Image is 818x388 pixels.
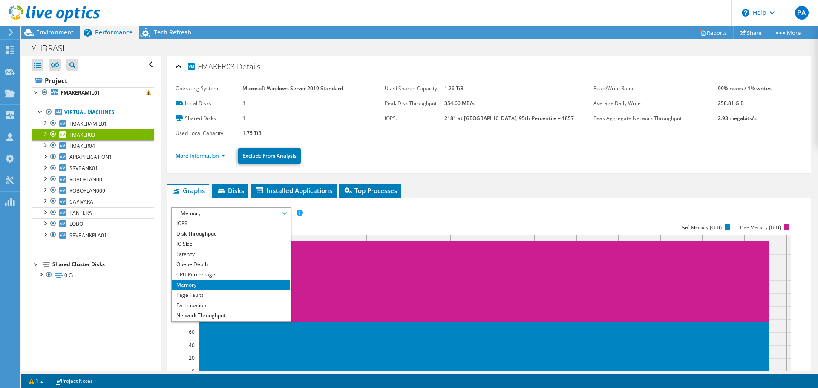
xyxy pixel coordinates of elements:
[176,99,242,108] label: Local Disks
[69,209,92,216] span: PANTERA
[176,114,242,123] label: Shared Disks
[718,100,744,107] b: 258.81 GiB
[693,26,734,39] a: Reports
[238,148,301,164] a: Exclude From Analysis
[32,218,154,230] a: LOBO
[237,61,260,72] span: Details
[172,280,290,290] li: Memory
[255,186,332,195] span: Installed Applications
[593,84,717,93] label: Read/Write Ratio
[242,85,343,92] b: Microsoft Windows Server 2019 Standard
[176,152,225,159] a: More Information
[242,129,262,137] b: 1.75 TiB
[242,100,245,107] b: 1
[176,84,242,93] label: Operating System
[32,140,154,151] a: FMAKER04
[69,153,112,161] span: APIAPPLICATION1
[172,290,290,300] li: Page Faults
[172,249,290,259] li: Latency
[718,85,772,92] b: 99% reads / 1% writes
[444,100,475,107] b: 354.60 MB/s
[733,26,768,39] a: Share
[385,99,444,108] label: Peak Disk Throughput
[172,259,290,270] li: Queue Depth
[742,9,749,17] svg: \n
[172,310,290,321] li: Network Throughput
[32,174,154,185] a: ROBOPLAN001
[32,74,154,87] a: Project
[795,6,809,20] span: PA
[60,89,100,96] b: FMAKERAMIL01
[32,107,154,118] a: Virtual Machines
[343,186,397,195] span: Top Processes
[385,114,444,123] label: IOPS:
[187,61,235,71] span: FMAKER03
[192,368,195,375] text: 0
[32,129,154,140] a: FMAKER03
[36,28,74,36] span: Environment
[172,300,290,310] li: Participation
[171,186,205,195] span: Graphs
[69,187,105,194] span: ROBOPLAN009
[189,354,195,362] text: 20
[32,185,154,196] a: ROBOPLAN009
[172,270,290,280] li: CPU Percentage
[28,43,82,53] h1: YHBRASIL
[69,142,95,149] span: FMAKER04
[52,259,154,270] div: Shared Cluster Disks
[32,163,154,174] a: SRVBANK01
[172,229,290,239] li: Disk Throughput
[189,328,195,336] text: 60
[444,115,574,122] b: 2181 at [GEOGRAPHIC_DATA], 95th Percentile = 1857
[444,85,464,92] b: 1.26 TiB
[32,87,154,98] a: FMAKERAMIL01
[32,152,154,163] a: APIAPPLICATION1
[23,376,49,386] a: 1
[69,164,98,172] span: SRVBANK01
[768,26,807,39] a: More
[679,224,722,230] text: Used Memory (GiB)
[593,114,717,123] label: Peak Aggregate Network Throughput
[49,376,99,386] a: Project Notes
[69,220,83,227] span: LOBO
[593,99,717,108] label: Average Daily Write
[242,115,245,122] b: 1
[154,28,191,36] span: Tech Refresh
[172,218,290,229] li: IOPS
[95,28,132,36] span: Performance
[69,232,107,239] span: SRVBANKPLA01
[385,84,444,93] label: Used Shared Capacity
[176,129,242,138] label: Used Local Capacity
[32,196,154,207] a: CAPIVARA
[32,118,154,129] a: FMAKERAMIL01
[172,239,290,249] li: IO Size
[740,224,781,230] text: Free Memory (GiB)
[69,120,107,127] span: FMAKERAMIL01
[69,198,93,205] span: CAPIVARA
[216,186,244,195] span: Disks
[176,208,286,218] span: Memory
[32,270,154,281] a: 0 C:
[69,131,95,138] span: FMAKER03
[189,342,195,349] text: 40
[32,230,154,241] a: SRVBANKPLA01
[718,115,757,122] b: 2.93 megabits/s
[32,207,154,218] a: PANTERA
[69,176,105,183] span: ROBOPLAN001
